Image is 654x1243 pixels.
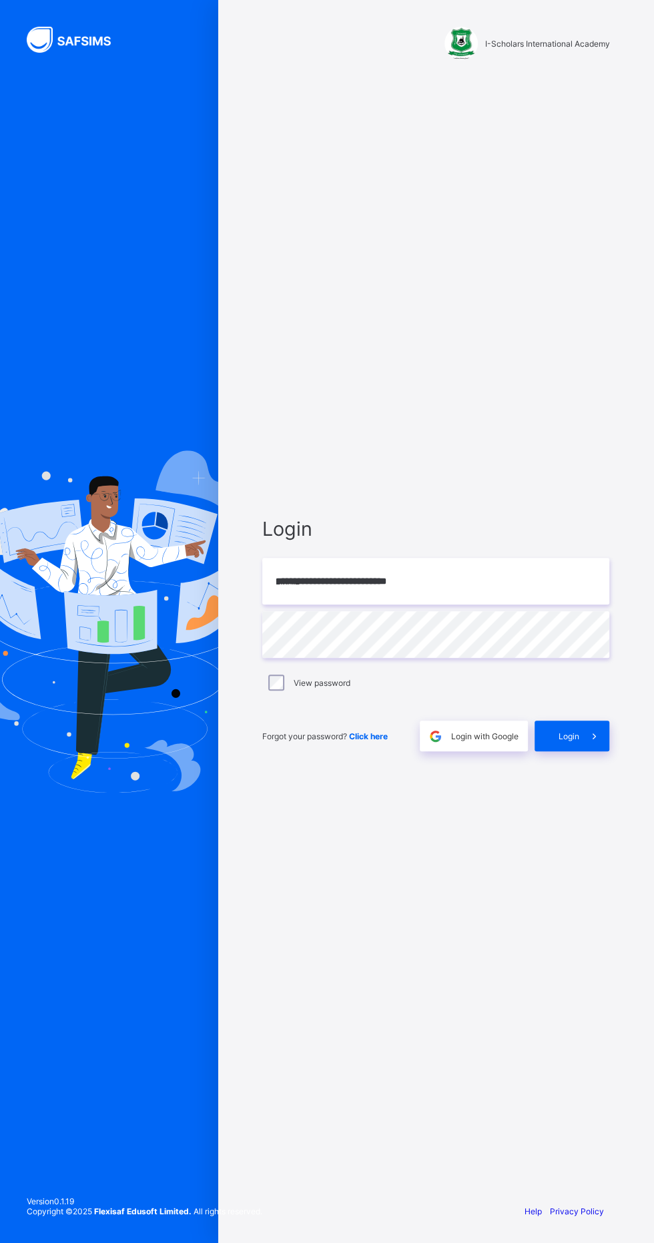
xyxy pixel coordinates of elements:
[27,27,127,53] img: SAFSIMS Logo
[558,731,579,741] span: Login
[428,729,443,744] img: google.396cfc9801f0270233282035f929180a.svg
[94,1206,192,1216] strong: Flexisaf Edusoft Limited.
[27,1206,262,1216] span: Copyright © 2025 All rights reserved.
[484,39,609,49] span: I-Scholars International Academy
[549,1206,603,1216] a: Privacy Policy
[524,1206,541,1216] a: Help
[450,731,518,741] span: Login with Google
[262,731,388,741] span: Forgot your password?
[262,517,609,540] span: Login
[27,1196,262,1206] span: Version 0.1.19
[294,678,350,688] label: View password
[349,731,388,741] a: Click here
